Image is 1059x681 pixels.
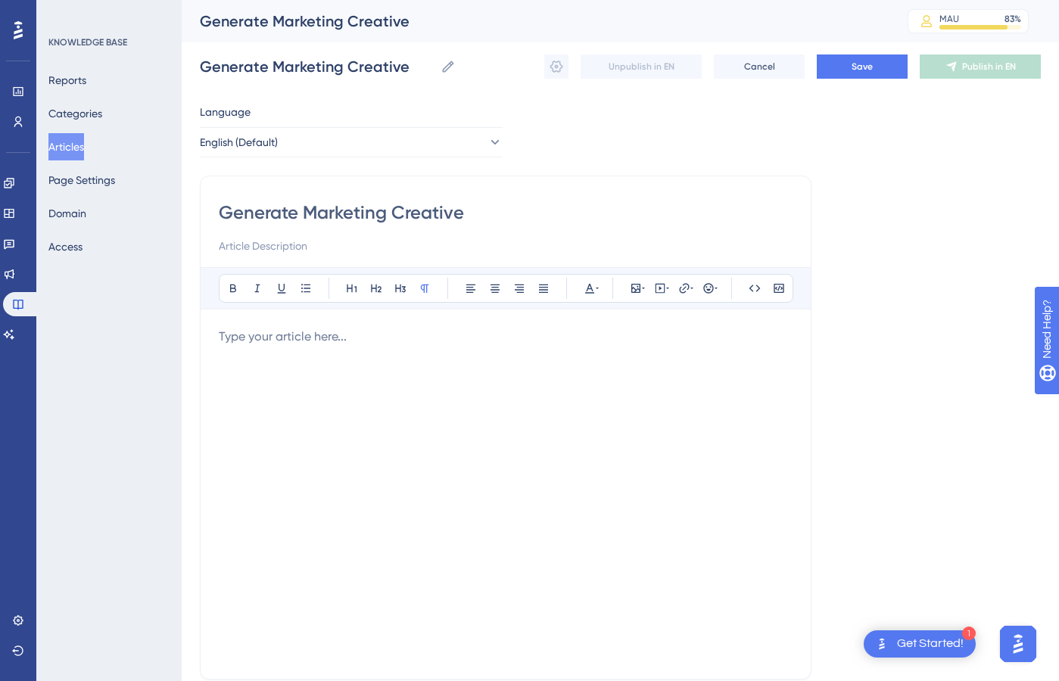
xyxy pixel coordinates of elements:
[995,621,1041,667] iframe: UserGuiding AI Assistant Launcher
[873,635,891,653] img: launcher-image-alternative-text
[48,233,83,260] button: Access
[920,54,1041,79] button: Publish in EN
[36,4,95,22] span: Need Help?
[200,11,870,32] div: Generate Marketing Creative
[200,56,435,77] input: Article Name
[962,627,976,640] div: 1
[609,61,674,73] span: Unpublish in EN
[744,61,775,73] span: Cancel
[48,67,86,94] button: Reports
[219,237,793,255] input: Article Description
[48,166,115,194] button: Page Settings
[200,103,251,121] span: Language
[817,54,908,79] button: Save
[962,61,1016,73] span: Publish in EN
[581,54,702,79] button: Unpublish in EN
[897,636,964,652] div: Get Started!
[1004,13,1021,25] div: 83 %
[852,61,873,73] span: Save
[864,630,976,658] div: Open Get Started! checklist, remaining modules: 1
[939,13,959,25] div: MAU
[48,200,86,227] button: Domain
[200,127,503,157] button: English (Default)
[200,133,278,151] span: English (Default)
[714,54,805,79] button: Cancel
[48,133,84,160] button: Articles
[48,100,102,127] button: Categories
[48,36,127,48] div: KNOWLEDGE BASE
[219,201,793,225] input: Article Title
